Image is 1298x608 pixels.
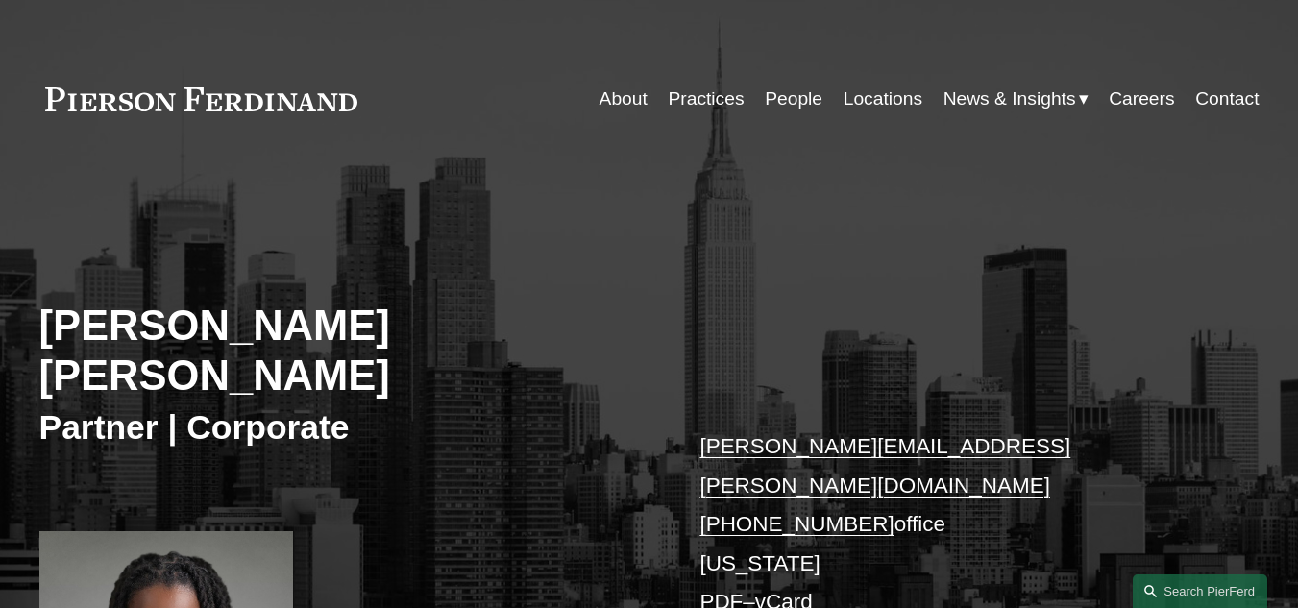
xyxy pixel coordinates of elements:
a: About [600,81,648,117]
a: Practices [668,81,744,117]
span: News & Insights [943,83,1076,116]
a: Contact [1195,81,1259,117]
a: Careers [1109,81,1174,117]
h3: Partner | Corporate [39,407,649,450]
a: [PERSON_NAME][EMAIL_ADDRESS][PERSON_NAME][DOMAIN_NAME] [699,434,1070,497]
h2: [PERSON_NAME] [PERSON_NAME] [39,301,649,402]
a: Locations [844,81,922,117]
a: People [765,81,822,117]
a: folder dropdown [943,81,1089,117]
a: [PHONE_NUMBER] [699,512,894,536]
a: Search this site [1133,574,1267,608]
